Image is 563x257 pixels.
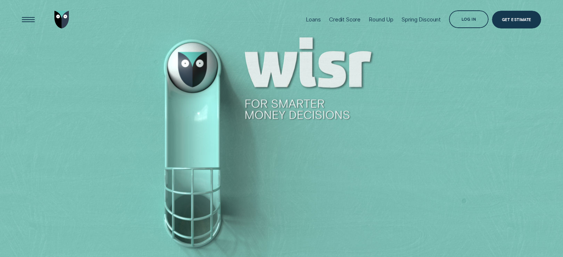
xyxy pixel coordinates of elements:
button: Open Menu [19,11,37,28]
button: Log in [449,10,489,28]
div: Round Up [369,16,393,23]
img: Wisr [54,11,69,28]
a: Get Estimate [492,11,541,28]
div: Credit Score [329,16,361,23]
div: Loans [306,16,321,23]
div: Spring Discount [402,16,441,23]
